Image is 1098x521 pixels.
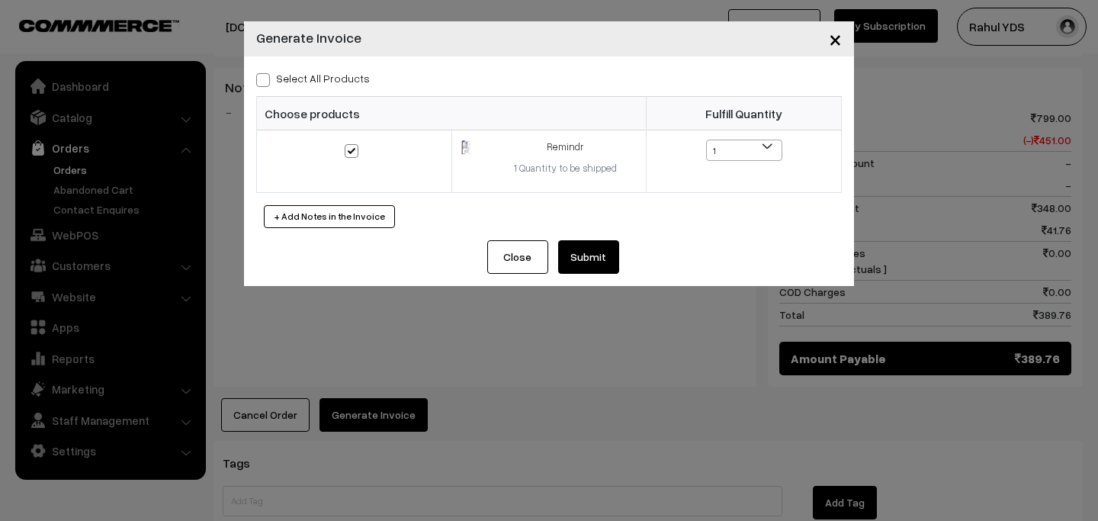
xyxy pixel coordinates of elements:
span: 1 [706,140,782,161]
button: Close [487,240,548,274]
button: Close [817,15,854,63]
h4: Generate Invoice [256,27,361,48]
span: 1 [707,140,782,162]
div: Remindr [494,140,637,155]
label: Select all Products [256,70,370,86]
th: Choose products [257,97,647,130]
img: 221749456778-remindr.jpg [461,140,471,155]
th: Fulfill Quantity [647,97,842,130]
button: Submit [558,240,619,274]
button: + Add Notes in the Invoice [264,205,395,228]
div: 1 Quantity to be shipped [494,161,637,176]
span: × [829,24,842,53]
